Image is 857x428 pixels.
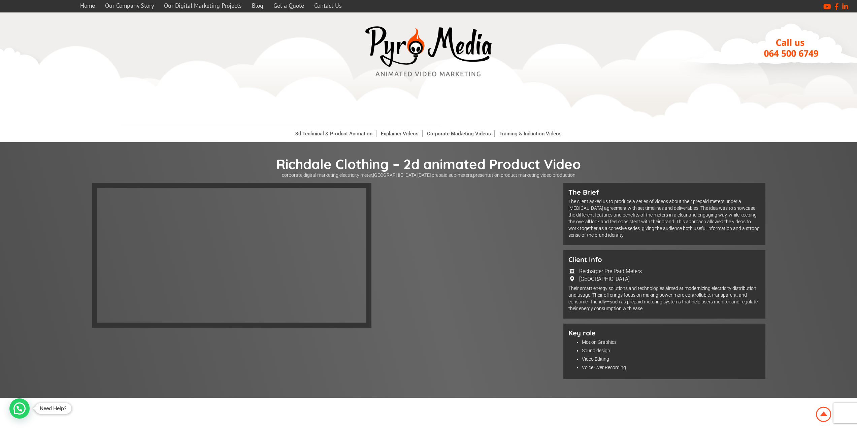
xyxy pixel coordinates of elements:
[303,172,338,178] a: digital marketing
[579,275,642,283] td: [GEOGRAPHIC_DATA]
[568,285,760,312] p: Their smart energy solutions and technologies aimed at modernizing electricity distribution and u...
[582,364,760,371] li: Voice Over Recording
[339,172,372,178] a: electricity meter
[92,156,765,172] h1: Richdale Clothing – 2d animated Product Video
[361,23,496,81] img: video marketing media company westville durban logo
[361,23,496,82] a: video marketing media company westville durban logo
[377,130,422,137] a: Explainer Videos
[582,347,760,354] li: Sound design
[540,172,575,178] a: video production
[496,130,565,137] a: Training & Induction Videos
[568,329,760,337] h5: Key role
[501,172,539,178] a: product marketing
[473,172,500,178] a: presentation
[424,130,495,137] a: Corporate Marketing Videos
[282,172,302,178] a: corporate
[815,405,833,423] img: Animation Studio South Africa
[582,356,760,362] li: Video Editing
[568,255,760,264] h5: Client Info
[579,268,642,275] td: Recharger Pre Paid Meters
[568,188,760,196] h5: The Brief
[373,172,431,178] a: [GEOGRAPHIC_DATA][DATE]
[432,172,472,178] a: prepaid sub-meters
[92,172,765,178] p: , , , , , , ,
[568,198,760,238] p: The client asked us to produce a series of videos about their prepaid meters under a [MEDICAL_DAT...
[292,130,376,137] a: 3d Technical & Product Animation
[582,339,760,345] li: Motion Graphics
